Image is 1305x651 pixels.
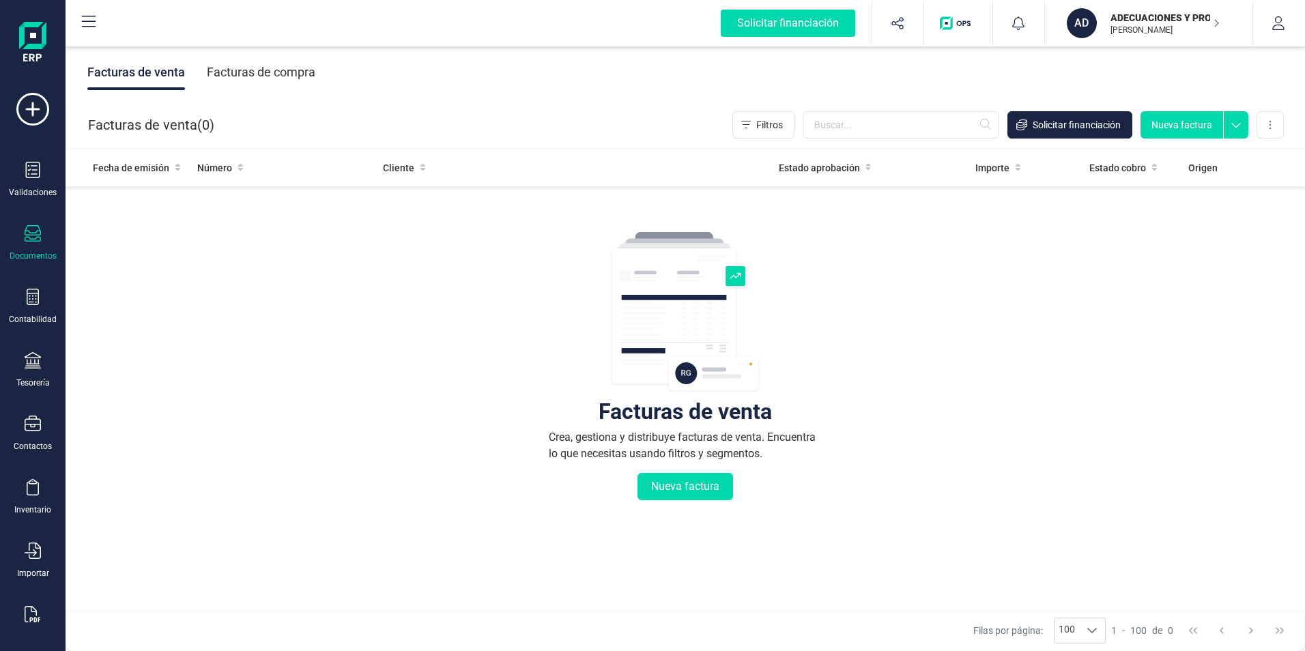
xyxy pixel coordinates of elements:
[599,405,772,418] div: Facturas de venta
[1130,624,1147,637] span: 100
[940,16,976,30] img: Logo de OPS
[1188,161,1218,175] span: Origen
[549,429,822,462] div: Crea, gestiona y distribuye facturas de venta. Encuentra lo que necesitas usando filtros y segmen...
[973,618,1106,643] div: Filas por página:
[1267,618,1293,643] button: Last Page
[14,441,52,452] div: Contactos
[1168,624,1173,637] span: 0
[1111,624,1117,637] span: 1
[1180,618,1206,643] button: First Page
[10,250,57,261] div: Documentos
[9,314,57,325] div: Contabilidad
[197,161,232,175] span: Número
[1238,618,1264,643] button: Next Page
[1007,111,1132,139] button: Solicitar financiación
[1141,111,1223,139] button: Nueva factura
[932,1,984,45] button: Logo de OPS
[87,55,185,90] div: Facturas de venta
[637,473,733,500] button: Nueva factura
[88,111,214,139] div: Facturas de venta ( )
[721,10,855,37] div: Solicitar financiación
[1089,161,1146,175] span: Estado cobro
[704,1,872,45] button: Solicitar financiación
[17,568,49,579] div: Importar
[1111,624,1173,637] div: -
[9,187,57,198] div: Validaciones
[803,111,999,139] input: Buscar...
[975,161,1009,175] span: Importe
[1110,11,1220,25] p: ADECUACIONES Y PROYECTOS SL
[779,161,860,175] span: Estado aprobación
[1152,624,1162,637] span: de
[1055,618,1079,643] span: 100
[1209,618,1235,643] button: Previous Page
[1067,8,1097,38] div: AD
[19,22,46,66] img: Logo Finanedi
[610,230,760,394] img: img-empty-table.svg
[1110,25,1220,35] p: [PERSON_NAME]
[207,55,315,90] div: Facturas de compra
[202,115,210,134] span: 0
[14,504,51,515] div: Inventario
[93,161,169,175] span: Fecha de emisión
[1033,118,1121,132] span: Solicitar financiación
[1061,1,1236,45] button: ADADECUACIONES Y PROYECTOS SL[PERSON_NAME]
[16,377,50,388] div: Tesorería
[756,118,783,132] span: Filtros
[383,161,414,175] span: Cliente
[732,111,794,139] button: Filtros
